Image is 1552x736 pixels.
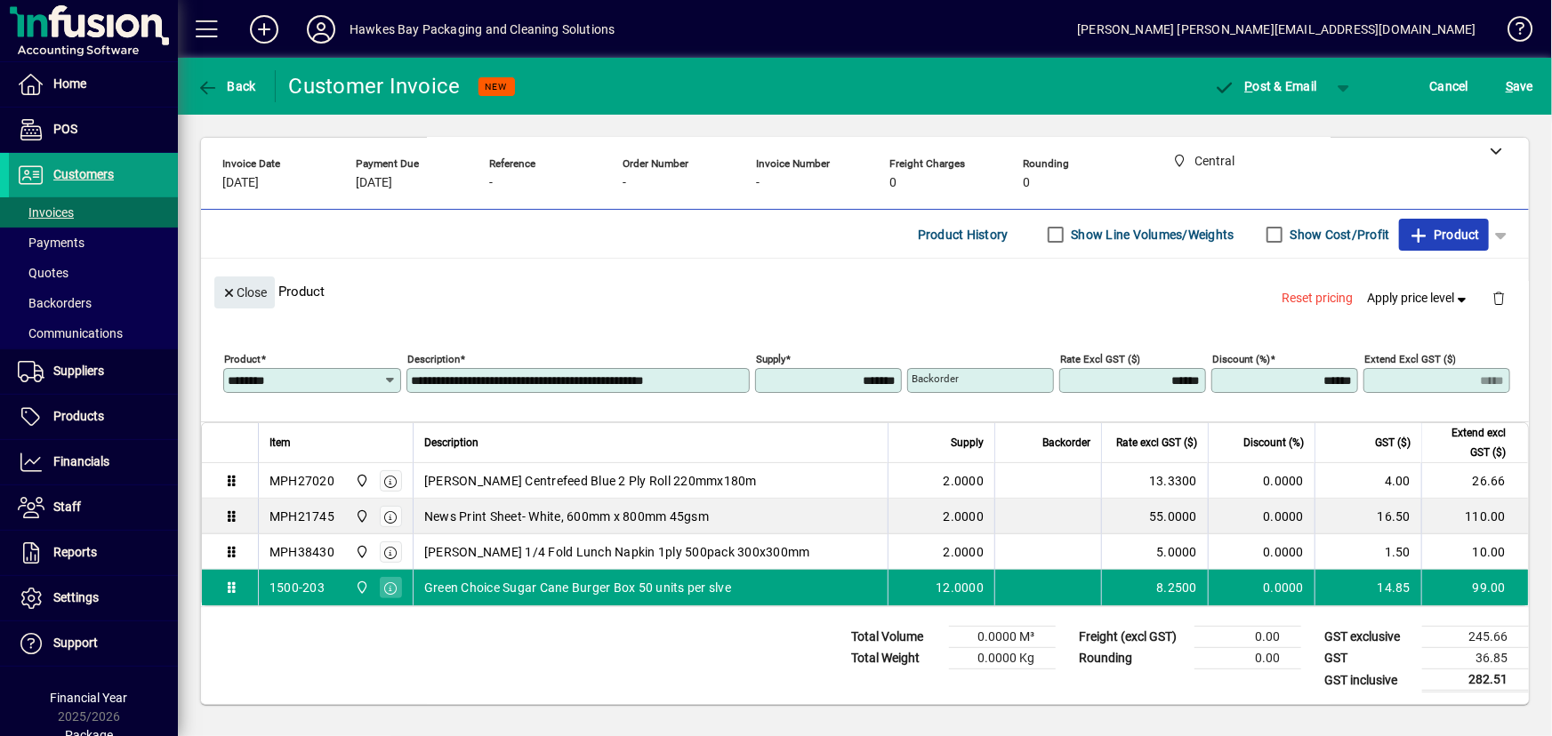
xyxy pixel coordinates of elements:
[356,176,392,190] span: [DATE]
[944,543,985,561] span: 2.0000
[1208,570,1315,605] td: 0.0000
[53,636,98,650] span: Support
[192,70,261,102] button: Back
[1113,579,1197,596] div: 8.2500
[1422,627,1529,648] td: 245.66
[53,122,77,136] span: POS
[9,258,178,288] a: Quotes
[201,259,1529,324] div: Product
[53,364,104,378] span: Suppliers
[489,176,493,190] span: -
[9,349,178,394] a: Suppliers
[293,13,350,45] button: Profile
[424,543,810,561] span: [PERSON_NAME] 1/4 Fold Lunch Napkin 1ply 500pack 300x300mm
[289,72,461,100] div: Customer Invoice
[1113,508,1197,525] div: 55.0000
[1116,433,1197,452] span: Rate excl GST ($)
[1060,353,1140,365] mat-label: Rate excl GST ($)
[1283,289,1354,308] span: Reset pricing
[18,326,123,340] span: Communications
[1421,499,1528,534] td: 110.00
[1315,499,1421,534] td: 16.50
[951,433,984,452] span: Supply
[178,70,276,102] app-page-header-button: Back
[9,395,178,439] a: Products
[53,76,86,91] span: Home
[269,543,334,561] div: MPH38430
[1315,463,1421,499] td: 4.00
[1208,499,1315,534] td: 0.0000
[889,176,897,190] span: 0
[912,372,959,385] mat-label: Backorder
[1421,534,1528,570] td: 10.00
[269,579,325,596] div: 1500-203
[1194,648,1301,669] td: 0.00
[486,81,508,92] span: NEW
[949,648,1056,669] td: 0.0000 Kg
[1399,219,1489,251] button: Product
[350,15,615,44] div: Hawkes Bay Packaging and Cleaning Solutions
[9,228,178,258] a: Payments
[1208,463,1315,499] td: 0.0000
[9,62,178,107] a: Home
[1315,648,1422,669] td: GST
[756,353,785,365] mat-label: Supply
[222,176,259,190] span: [DATE]
[911,219,1016,251] button: Product History
[424,433,478,452] span: Description
[53,167,114,181] span: Customers
[1287,226,1390,244] label: Show Cost/Profit
[51,691,128,705] span: Financial Year
[407,353,460,365] mat-label: Description
[9,576,178,620] a: Settings
[269,508,334,525] div: MPH21745
[350,542,371,562] span: Central
[269,433,291,452] span: Item
[350,578,371,597] span: Central
[1315,534,1421,570] td: 1.50
[936,579,984,596] span: 12.0000
[1408,220,1480,249] span: Product
[18,205,74,220] span: Invoices
[1113,472,1197,490] div: 13.3300
[1506,79,1513,93] span: S
[1205,70,1326,102] button: Post & Email
[1315,627,1422,648] td: GST exclusive
[9,288,178,318] a: Backorders
[53,590,99,604] span: Settings
[424,508,709,525] span: News Print Sheet- White, 600mm x 800mm 45gsm
[224,353,261,365] mat-label: Product
[269,472,334,490] div: MPH27020
[1077,15,1476,44] div: [PERSON_NAME] [PERSON_NAME][EMAIL_ADDRESS][DOMAIN_NAME]
[214,276,275,308] button: Close
[1375,433,1411,452] span: GST ($)
[1361,283,1478,315] button: Apply price level
[1494,4,1530,61] a: Knowledge Base
[53,500,81,514] span: Staff
[1364,353,1456,365] mat-label: Extend excl GST ($)
[1245,79,1253,93] span: P
[424,472,757,490] span: [PERSON_NAME] Centrefeed Blue 2 Ply Roll 220mmx180m
[1208,534,1315,570] td: 0.0000
[1212,353,1270,365] mat-label: Discount (%)
[53,454,109,468] span: Financials
[53,545,97,559] span: Reports
[9,318,178,348] a: Communications
[1042,433,1090,452] span: Backorder
[944,508,985,525] span: 2.0000
[197,79,256,93] span: Back
[1023,176,1030,190] span: 0
[1477,276,1520,319] button: Delete
[918,220,1009,249] span: Product History
[9,108,178,152] a: POS
[221,278,268,308] span: Close
[53,409,104,423] span: Products
[424,579,731,596] span: Green Choice Sugar Cane Burger Box 50 units per slve
[18,236,84,250] span: Payments
[1070,648,1194,669] td: Rounding
[1501,70,1538,102] button: Save
[1422,648,1529,669] td: 36.85
[1477,290,1520,306] app-page-header-button: Delete
[1433,423,1506,462] span: Extend excl GST ($)
[1315,669,1422,692] td: GST inclusive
